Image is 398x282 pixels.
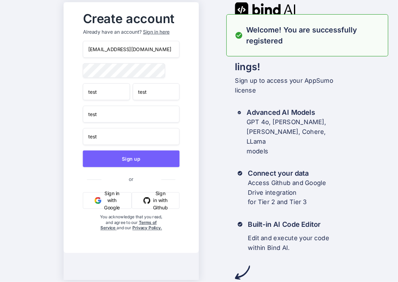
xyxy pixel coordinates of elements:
[83,41,180,58] input: Email
[235,265,250,280] img: arrow
[83,13,180,24] h2: Create account
[143,28,170,35] div: Sign in here
[248,178,334,207] p: Access Github and Google Drive integration for Tier 2 and Tier 3
[235,45,334,73] h2: Welcome Sumo-lings!
[99,214,164,247] div: You acknowledge that you read, and agree to our and our
[100,220,157,230] a: Terms of Service
[83,28,180,35] p: Already have an account?
[246,24,383,46] p: Welcome! You are successfully registered
[248,168,334,178] h3: Connect your data
[83,83,130,100] input: First Name
[235,2,296,17] img: Bind AI logo
[102,170,161,187] span: or
[83,128,180,145] input: Company website
[248,233,334,252] p: Edit and execute your code within Bind AI.
[143,197,150,204] img: github
[95,197,102,204] img: google
[83,105,180,123] input: Your company name
[132,192,180,209] button: Sign in with Github
[247,108,334,117] h3: Advanced AI Models
[235,24,243,46] img: alert
[235,76,334,95] p: Sign up to access your AppSumo license
[247,117,334,156] p: GPT 4o, [PERSON_NAME], [PERSON_NAME], Cohere, LLama models
[248,219,334,229] h3: Built-in AI Code Editor
[133,83,180,100] input: Last Name
[83,150,180,167] button: Sign up
[83,192,132,209] button: Sign in with Google
[132,225,162,230] a: Privacy Policy.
